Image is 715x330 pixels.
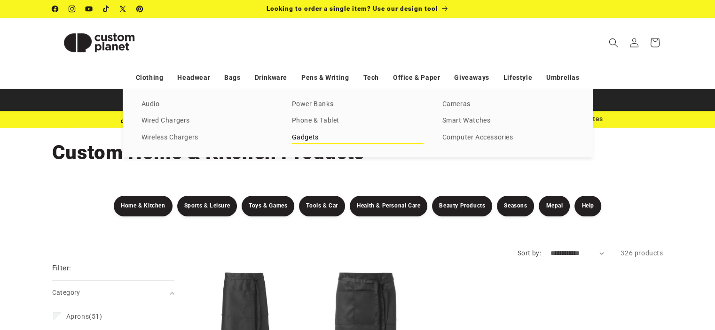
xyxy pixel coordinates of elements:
a: Toys & Games [242,196,294,216]
iframe: Chat Widget [668,285,715,330]
span: 326 products [621,249,663,257]
a: Lifestyle [503,69,532,86]
a: Seasons [497,196,534,216]
a: Phone & Tablet [292,115,424,127]
a: Smart Watches [442,115,574,127]
span: (51) [66,312,102,321]
a: Office & Paper [393,69,440,86]
a: Wired Chargers [141,115,273,127]
a: Cameras [442,98,574,111]
a: Gadgets [292,131,424,144]
span: Category [52,289,80,296]
label: Sort by: [518,249,541,257]
span: Aprons [66,313,89,320]
a: Wireless Chargers [141,131,273,144]
summary: Category (0 selected) [52,281,174,305]
a: Help [574,196,601,216]
span: Looking to order a single item? Use our design tool [267,5,438,12]
a: Mepal [539,196,570,216]
img: Custom Planet [52,22,146,64]
a: Health & Personal Care [350,196,427,216]
a: Umbrellas [546,69,579,86]
a: Pens & Writing [301,69,349,86]
a: Bags [224,69,240,86]
a: Sports & Leisure [177,196,237,216]
h2: Filter: [52,263,71,274]
nav: Lifestyle Filters [33,196,682,216]
a: Power Banks [292,98,424,111]
a: Custom Planet [48,18,149,67]
a: Drinkware [255,69,287,86]
a: Computer Accessories [442,131,574,144]
a: Tools & Car [299,196,345,216]
a: Beauty Products [432,196,492,216]
a: Tech [363,69,378,86]
a: Home & Kitchen [114,196,172,216]
a: Headwear [177,69,210,86]
a: Audio [141,98,273,111]
a: Clothing [136,69,164,86]
a: Giveaways [454,69,489,86]
summary: Search [603,32,624,53]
